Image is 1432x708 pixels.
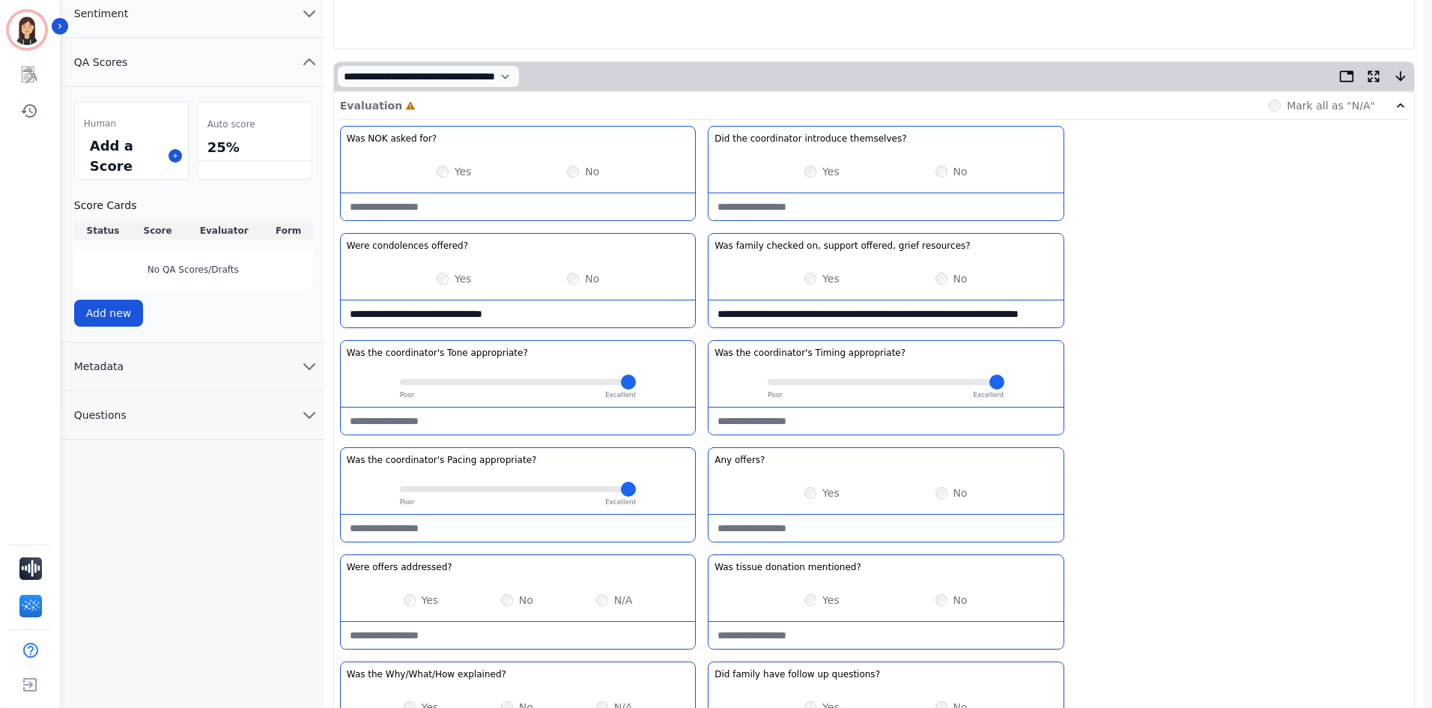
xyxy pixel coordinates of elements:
label: N/A [614,593,633,608]
p: Excellent [605,497,636,508]
h3: Any offers? [715,454,765,466]
h3: Was the coordinator's Tone appropriate? [347,347,528,359]
p: Evaluation [340,98,402,113]
label: No [585,271,599,286]
p: Excellent [974,390,1004,401]
h3: Was family checked on, support offered, grief resources? [715,240,970,252]
svg: chevron down [300,406,318,424]
label: No [519,593,533,608]
label: Yes [822,164,840,179]
label: No [953,485,968,500]
svg: chevron down [300,4,318,22]
p: Poor [400,390,415,401]
label: Yes [822,593,840,608]
span: Human [84,118,116,130]
span: Questions [62,408,139,423]
span: Sentiment [62,6,140,21]
button: Questions chevron down [62,391,324,440]
h3: Did the coordinator introduce themselves? [715,133,906,145]
th: Form [265,222,312,240]
th: Evaluator [183,222,265,240]
label: Yes [455,271,472,286]
label: Yes [455,164,472,179]
th: Status [74,222,132,240]
span: QA Scores [62,55,140,70]
p: Poor [768,390,783,401]
div: 25% [204,134,306,160]
h3: Was the coordinator's Pacing appropriate? [347,454,537,466]
h3: Were offers addressed? [347,561,452,573]
h3: Did family have follow up questions? [715,668,880,680]
label: No [953,164,968,179]
h3: Was NOK asked for? [347,133,437,145]
div: No QA Scores/Drafts [74,249,312,291]
label: No [953,271,968,286]
label: No [953,593,968,608]
h3: Was tissue donation mentioned? [715,561,861,573]
h3: Was the Why/What/How explained? [347,668,506,680]
h3: Was the coordinator's Timing appropriate? [715,347,905,359]
span: Metadata [62,359,136,374]
p: Poor [400,497,415,508]
button: Add new [74,300,144,327]
label: No [585,164,599,179]
label: Yes [822,271,840,286]
label: Mark all as "N/A" [1287,98,1375,113]
svg: chevron down [300,357,318,375]
div: Add a Score [87,133,163,179]
h3: Score Cards [74,198,312,213]
div: Auto score [204,115,306,134]
label: Yes [422,593,439,608]
h3: Were condolences offered? [347,240,468,252]
label: Yes [822,485,840,500]
img: Bordered avatar [9,12,45,48]
button: QA Scores chevron up [62,38,324,87]
th: Score [132,222,183,240]
button: Metadata chevron down [62,342,324,391]
svg: chevron up [300,53,318,71]
p: Excellent [605,390,636,401]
